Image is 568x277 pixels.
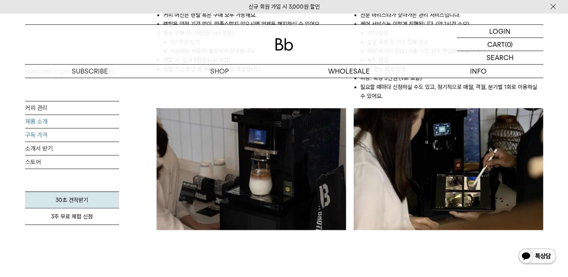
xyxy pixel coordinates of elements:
a: SUBSCRIBE [25,65,155,78]
a: 스토어 [25,155,119,169]
img: 바리스타의 케어 서비스 [354,108,543,230]
a: 구독 가격 [25,128,119,142]
img: 로고 [275,38,293,51]
a: CART (0) [457,38,543,51]
a: 30초 견적받기 [25,191,119,208]
li: 필요할 때마다 신청하실 수도 있고, 정기적으로 매월, 격월, 분기별 1회로 이용하실 수 있어요. [360,83,543,101]
p: WHOLESALE [284,65,414,78]
img: 약정없는 커피 머신 [157,108,346,230]
a: 소개서 받기 [25,142,119,155]
p: LOGIN [489,25,511,38]
a: 커피 관리 [25,101,119,114]
p: (0) [505,38,513,51]
a: 3주 무료 체험 신청 [25,208,119,225]
a: 신규 회원 가입 시 3,000원 할인 [249,3,320,10]
p: INFO [414,65,543,78]
a: LOGIN [457,25,543,38]
a: SHOP [155,65,284,78]
p: CART [487,38,505,51]
img: 카카오톡 채널 1:1 채팅 버튼 [518,248,557,266]
a: 제품 소개 [25,115,119,128]
p: SEARCH [487,51,514,64]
